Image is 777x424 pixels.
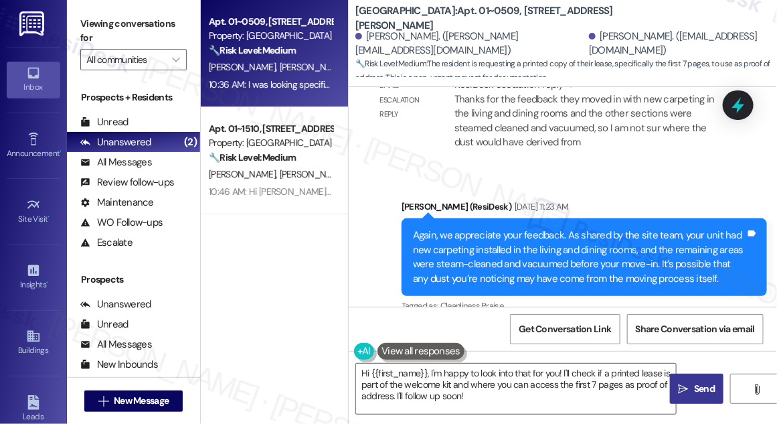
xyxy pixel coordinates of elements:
i:  [98,396,108,407]
span: Cleanliness , [440,300,481,311]
div: [PERSON_NAME]. ([EMAIL_ADDRESS][DOMAIN_NAME]) [589,29,767,58]
span: • [48,212,50,222]
span: Get Conversation Link [519,322,611,336]
div: WO Follow-ups [80,216,163,230]
div: [DATE] 11:23 AM [511,200,568,214]
img: ResiDesk Logo [19,11,47,36]
div: [PERSON_NAME] (ResiDesk) [402,200,767,218]
b: [GEOGRAPHIC_DATA]: Apt. 01~0509, [STREET_ADDRESS][PERSON_NAME] [355,4,623,33]
span: [PERSON_NAME] [280,61,347,73]
a: Inbox [7,62,60,98]
div: Unanswered [80,297,151,311]
span: : The resident is requesting a printed copy of their lease, specifically the first 7 pages, to us... [355,57,777,86]
div: Unread [80,317,128,332]
span: New Message [114,394,169,408]
button: Get Conversation Link [510,314,620,344]
div: ResiDesk escalation reply -> Thanks for the feedback they moved in with new carpeting in the livi... [454,78,715,149]
div: Property: [GEOGRAPHIC_DATA] [209,136,333,150]
div: New Inbounds [80,358,158,372]
div: All Messages [80,338,152,352]
input: All communities [86,49,165,70]
div: Prospects [67,273,200,287]
span: [PERSON_NAME] [280,168,347,180]
div: 10:36 AM: I was looking specifically for the first 7 pages as an evidence for my new address [209,78,562,90]
span: [PERSON_NAME] [209,61,280,73]
div: Property: [GEOGRAPHIC_DATA] [209,29,333,43]
a: Site Visit • [7,194,60,230]
span: • [46,278,48,287]
span: • [60,147,62,156]
span: [PERSON_NAME] [209,168,280,180]
div: Escalate [80,236,133,250]
div: Apt. 01~0509, [STREET_ADDRESS][PERSON_NAME] [209,15,333,29]
div: [PERSON_NAME]. ([PERSON_NAME][EMAIL_ADDRESS][DOMAIN_NAME]) [355,29,586,58]
i:  [172,54,179,65]
div: All Messages [80,155,152,169]
div: Prospects + Residents [67,90,200,104]
div: Apt. 01~1510, [STREET_ADDRESS][GEOGRAPHIC_DATA][US_STATE][STREET_ADDRESS] [209,122,333,136]
button: Send [670,374,723,404]
div: Tagged as: [402,296,767,315]
div: Email escalation reply [380,78,432,121]
strong: 🔧 Risk Level: Medium [355,58,426,69]
span: Share Conversation via email [636,322,755,336]
div: Unanswered [80,135,151,149]
i:  [679,384,689,395]
strong: 🔧 Risk Level: Medium [209,44,296,56]
strong: 🔧 Risk Level: Medium [209,151,296,163]
i:  [752,384,762,395]
span: Praise [481,300,503,311]
div: Review follow-ups [80,175,174,190]
button: Share Conversation via email [627,314,764,344]
div: (2) [181,132,200,153]
span: Send [694,382,715,396]
a: Buildings [7,325,60,361]
label: Viewing conversations for [80,13,187,49]
button: New Message [84,391,183,412]
div: Maintenance [80,196,154,210]
div: Unread [80,115,128,129]
textarea: Hi {{first_name}}, I'm happy to look into that for you! I'll check if a printed lease is part of ... [356,364,676,414]
div: Again, we appreciate your feedback. As shared by the site team, your unit had new carpeting insta... [413,228,746,286]
a: Insights • [7,259,60,295]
